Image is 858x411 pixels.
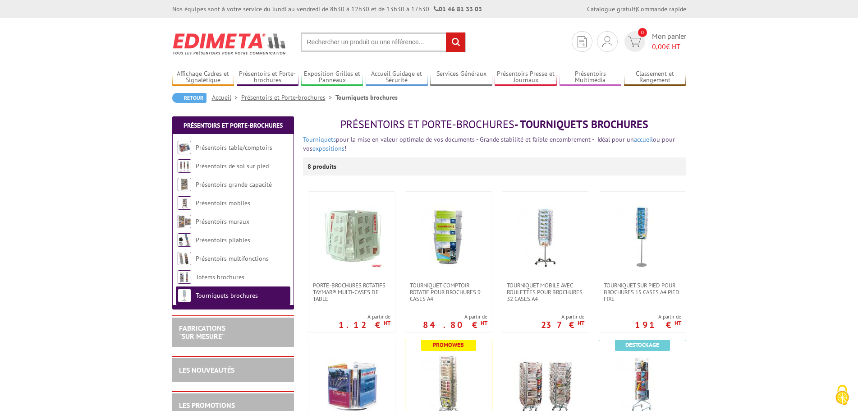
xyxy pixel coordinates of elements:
p: 191 € [635,322,681,328]
img: Présentoirs de sol sur pied [178,159,191,173]
a: Classement et Rangement [624,70,686,85]
a: devis rapide 0 Mon panier 0,00€ HT [622,31,686,52]
span: A partir de [423,313,487,320]
sup: HT [578,319,584,327]
sup: HT [674,319,681,327]
img: devis rapide [602,36,612,47]
a: Accueil Guidage et Sécurité [366,70,428,85]
a: Présentoirs pliables [196,236,250,244]
span: A partir de [635,313,681,320]
a: Catalogue gratuit [587,5,636,13]
span: 0 [638,28,647,37]
img: Totems brochures [178,270,191,284]
a: Exposition Grilles et Panneaux [301,70,363,85]
button: Cookies (fenêtre modale) [826,380,858,411]
span: € HT [652,42,686,52]
a: Tourniquet sur pied pour brochures 15 cases A4 Pied fixe [599,282,686,302]
span: Tourniquet comptoir rotatif pour brochures 9 cases A4 [410,282,487,302]
b: Promoweb [433,341,464,349]
img: Présentoirs muraux [178,215,191,228]
a: Commande rapide [637,5,686,13]
a: LES PROMOTIONS [179,401,235,410]
img: Présentoirs pliables [178,233,191,247]
img: Présentoirs grande capacité [178,178,191,191]
p: 84.80 € [423,322,487,328]
a: FABRICATIONS"Sur Mesure" [179,323,225,341]
sup: HT [384,319,390,327]
img: Tourniquet sur pied pour brochures 15 cases A4 Pied fixe [611,205,674,268]
a: Présentoirs table/comptoirs [196,143,272,152]
img: Présentoirs multifonctions [178,252,191,265]
a: Porte-Brochures Rotatifs Taymar® Multi-cases de table [308,282,395,302]
img: Tourniquets brochures [178,289,191,302]
sup: HT [481,319,487,327]
div: Nos équipes sont à votre service du lundi au vendredi de 8h30 à 12h30 et de 13h30 à 17h30 [172,5,482,14]
a: Totems brochures [196,273,244,281]
a: Tourniquet comptoir rotatif pour brochures 9 cases A4 [405,282,492,302]
a: LES NOUVEAUTÉS [179,365,234,374]
span: Porte-Brochures Rotatifs Taymar® Multi-cases de table [313,282,390,302]
a: Présentoirs mobiles [196,199,250,207]
span: A partir de [339,313,390,320]
a: Présentoirs et Porte-brochures [237,70,299,85]
a: Tourniquet mobile avec roulettes pour brochures 32 cases A4 [502,282,589,302]
a: Présentoirs grande capacité [196,180,272,189]
input: rechercher [446,32,465,52]
a: Présentoirs muraux [196,217,249,226]
a: Présentoirs et Porte-brochures [184,121,283,129]
p: 1.12 € [339,322,390,328]
a: Présentoirs Presse et Journaux [495,70,557,85]
span: Présentoirs et Porte-brochures [340,117,514,131]
a: Présentoirs et Porte-brochures [241,93,335,102]
span: A partir de [541,313,584,320]
span: Tourniquet sur pied pour brochures 15 cases A4 Pied fixe [604,282,681,302]
a: Présentoirs multifonctions [196,254,269,263]
a: expositions [312,144,344,152]
a: Présentoirs de sol sur pied [196,162,269,170]
input: Rechercher un produit ou une référence... [301,32,466,52]
img: Présentoirs mobiles [178,196,191,210]
span: 0,00 [652,42,666,51]
img: Présentoirs table/comptoirs [178,141,191,154]
a: Accueil [212,93,241,102]
b: Destockage [625,341,659,349]
a: Tourniquets brochures [196,291,258,300]
img: Cookies (fenêtre modale) [831,384,853,406]
a: Tourniquets [303,135,336,143]
img: Edimeta [172,27,287,60]
div: | [587,5,686,14]
a: Retour [172,93,206,103]
p: 237 € [541,322,584,328]
strong: 01 46 81 33 03 [434,5,482,13]
img: Porte-Brochures Rotatifs Taymar® Multi-cases de table [320,205,383,268]
p: 8 produits [307,157,341,175]
span: Mon panier [652,31,686,52]
a: Présentoirs Multimédia [560,70,622,85]
a: Affichage Cadres et Signalétique [172,70,234,85]
font: pour la mise en valeur optimale de vos documents - Grande stabilité et faible encombrement - Idéa... [303,135,675,152]
img: devis rapide [578,36,587,47]
img: devis rapide [628,37,641,47]
img: Tourniquet mobile avec roulettes pour brochures 32 cases A4 [514,205,577,268]
img: Tourniquet comptoir rotatif pour brochures 9 cases A4 [417,205,480,268]
a: accueil [634,135,653,143]
span: Tourniquet mobile avec roulettes pour brochures 32 cases A4 [507,282,584,302]
h1: - Tourniquets brochures [303,119,686,130]
li: Tourniquets brochures [335,93,398,102]
a: Services Généraux [430,70,492,85]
